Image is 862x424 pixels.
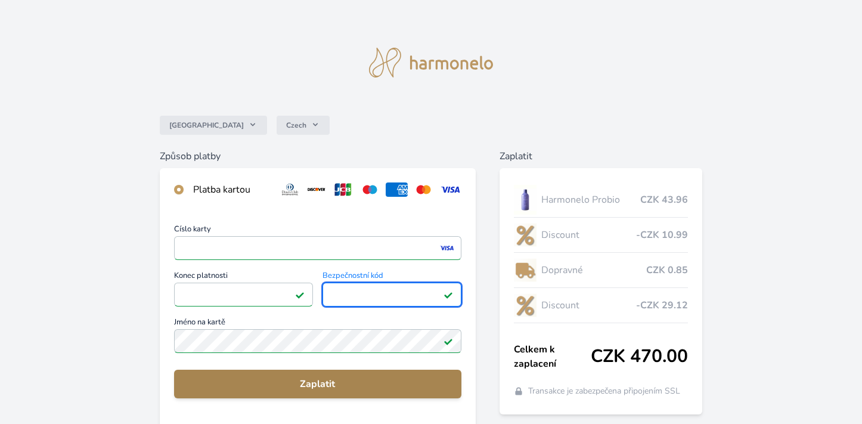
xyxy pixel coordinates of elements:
[277,116,330,135] button: Czech
[179,240,456,256] iframe: Iframe pro číslo karty
[179,286,308,303] iframe: Iframe pro datum vypršení platnosti
[500,149,702,163] h6: Zaplatit
[541,298,636,312] span: Discount
[160,149,476,163] h6: Způsob platby
[169,120,244,130] span: [GEOGRAPHIC_DATA]
[295,290,305,299] img: Platné pole
[640,193,688,207] span: CZK 43.96
[514,290,537,320] img: discount-lo.png
[184,377,452,391] span: Zaplatit
[514,342,591,371] span: Celkem k zaplacení
[369,48,493,78] img: logo.svg
[646,263,688,277] span: CZK 0.85
[174,370,461,398] button: Zaplatit
[174,318,461,329] span: Jméno na kartě
[541,193,640,207] span: Harmonelo Probio
[323,272,461,283] span: Bezpečnostní kód
[174,272,313,283] span: Konec platnosti
[174,329,461,353] input: Jméno na kartěPlatné pole
[541,228,636,242] span: Discount
[444,290,453,299] img: Platné pole
[328,286,456,303] iframe: Iframe pro bezpečnostní kód
[636,298,688,312] span: -CZK 29.12
[286,120,306,130] span: Czech
[636,228,688,242] span: -CZK 10.99
[439,243,455,253] img: visa
[591,346,688,367] span: CZK 470.00
[444,336,453,346] img: Platné pole
[193,182,269,197] div: Platba kartou
[306,182,328,197] img: discover.svg
[332,182,354,197] img: jcb.svg
[174,225,461,236] span: Číslo karty
[514,255,537,285] img: delivery-lo.png
[160,116,267,135] button: [GEOGRAPHIC_DATA]
[279,182,301,197] img: diners.svg
[528,385,680,397] span: Transakce je zabezpečena připojením SSL
[359,182,381,197] img: maestro.svg
[439,182,461,197] img: visa.svg
[413,182,435,197] img: mc.svg
[514,185,537,215] img: CLEAN_PROBIO_se_stinem_x-lo.jpg
[514,220,537,250] img: discount-lo.png
[541,263,646,277] span: Dopravné
[386,182,408,197] img: amex.svg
